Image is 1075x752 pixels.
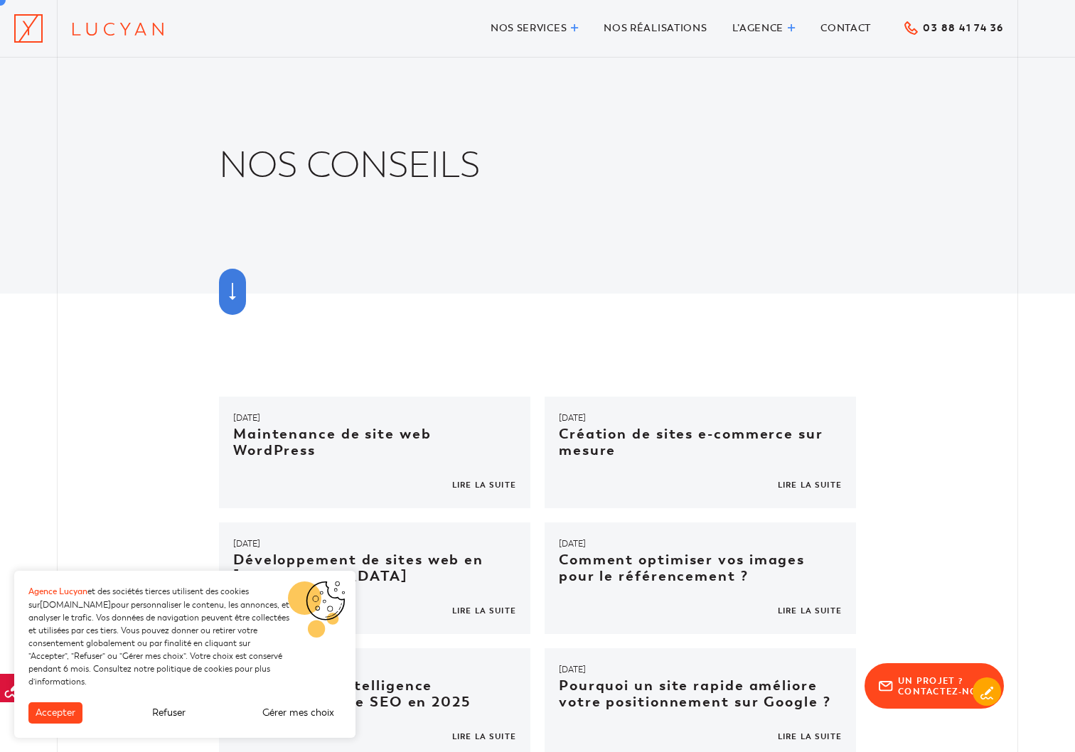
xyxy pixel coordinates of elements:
span: Nos réalisations [604,22,707,34]
span: 03 88 41 74 36 [923,23,1004,33]
button: Refuser [145,702,193,724]
a: 03 88 41 74 36 [902,18,1004,36]
a: Nos services [491,19,579,37]
span: Nos services [491,22,567,34]
a: Modifier [973,677,1001,706]
span: Un projet ? Contactez-nous [898,675,991,697]
button: Gérer mes choix [255,702,341,724]
span: Contact [820,22,871,34]
aside: Bannière de cookies GDPR [14,571,355,738]
a: [DOMAIN_NAME] [40,600,111,610]
span: Nos conseils [219,145,480,187]
a: Nos réalisations [604,19,707,37]
p: et des sociétés tierces utilisent des cookies sur pour personnaliser le contenu, les annonces, et... [28,585,292,688]
strong: Agence Lucyan [28,586,87,597]
a: Un projet ?Contactez-nous [865,663,1004,709]
a: Contact [820,19,871,37]
span: L’agence [732,22,784,34]
button: Accepter [28,702,82,724]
